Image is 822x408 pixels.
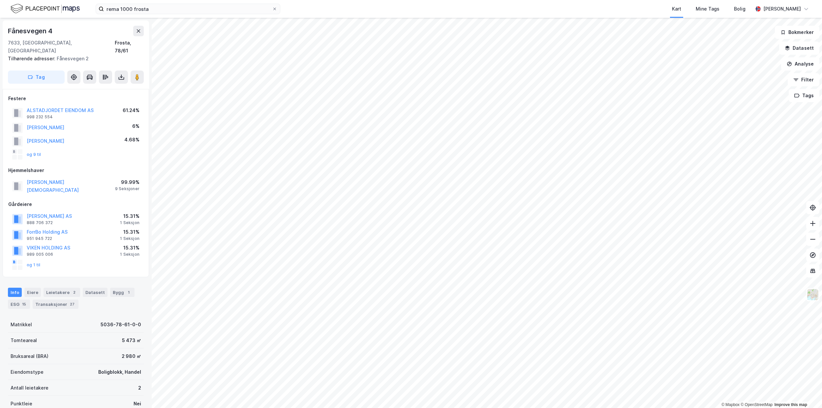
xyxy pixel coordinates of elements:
div: Mine Tags [696,5,719,13]
div: Leietakere [44,288,80,297]
div: 7633, [GEOGRAPHIC_DATA], [GEOGRAPHIC_DATA] [8,39,115,55]
div: Kontrollprogram for chat [789,376,822,408]
button: Bokmerker [775,26,819,39]
div: Hjemmelshaver [8,166,143,174]
div: Punktleie [11,400,32,408]
div: 1 Seksjon [120,236,139,241]
div: 15 [21,301,27,307]
div: 1 [125,289,132,296]
button: Tag [8,71,65,84]
button: Filter [788,73,819,86]
a: OpenStreetMap [741,402,773,407]
div: 9 Seksjoner [115,186,139,191]
div: 5 473 ㎡ [122,336,141,344]
div: Frosta, 78/61 [115,39,144,55]
div: 2 [138,384,141,392]
div: Tomteareal [11,336,37,344]
div: 15.31% [120,228,139,236]
div: Bolig [734,5,746,13]
img: Z [807,288,819,301]
div: 998 232 554 [27,114,53,120]
div: 888 706 372 [27,220,53,225]
div: 4.68% [124,136,139,144]
div: Gårdeiere [8,200,143,208]
div: Bygg [110,288,135,297]
div: 15.31% [120,244,139,252]
div: Eiendomstype [11,368,44,376]
div: 5036-78-61-0-0 [101,321,141,329]
div: Fånesvegen 4 [8,26,54,36]
div: 15.31% [120,212,139,220]
div: Nei [134,400,141,408]
div: 1 Seksjon [120,252,139,257]
iframe: Chat Widget [789,376,822,408]
div: Antall leietakere [11,384,48,392]
div: Bruksareal (BRA) [11,352,48,360]
div: Eiere [24,288,41,297]
a: Mapbox [721,402,740,407]
div: Festere [8,95,143,102]
button: Datasett [779,42,819,55]
div: 1 Seksjon [120,220,139,225]
button: Analyse [781,57,819,71]
button: Tags [789,89,819,102]
div: 6% [132,122,139,130]
a: Improve this map [775,402,807,407]
div: 2 980 ㎡ [122,352,141,360]
div: Fånesvegen 2 [8,55,138,63]
div: 2 [71,289,77,296]
div: Matrikkel [11,321,32,329]
div: Datasett [83,288,107,297]
div: 989 005 006 [27,252,53,257]
div: Info [8,288,22,297]
div: [PERSON_NAME] [763,5,801,13]
input: Søk på adresse, matrikkel, gårdeiere, leietakere eller personer [104,4,272,14]
div: Kart [672,5,681,13]
div: 951 945 722 [27,236,52,241]
div: Boligblokk, Handel [98,368,141,376]
div: 99.99% [115,178,139,186]
div: 27 [69,301,76,307]
div: 61.24% [123,106,139,114]
span: Tilhørende adresser: [8,56,57,61]
div: Transaksjoner [33,300,78,309]
img: logo.f888ab2527a4732fd821a326f86c7f29.svg [11,3,80,15]
div: ESG [8,300,30,309]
